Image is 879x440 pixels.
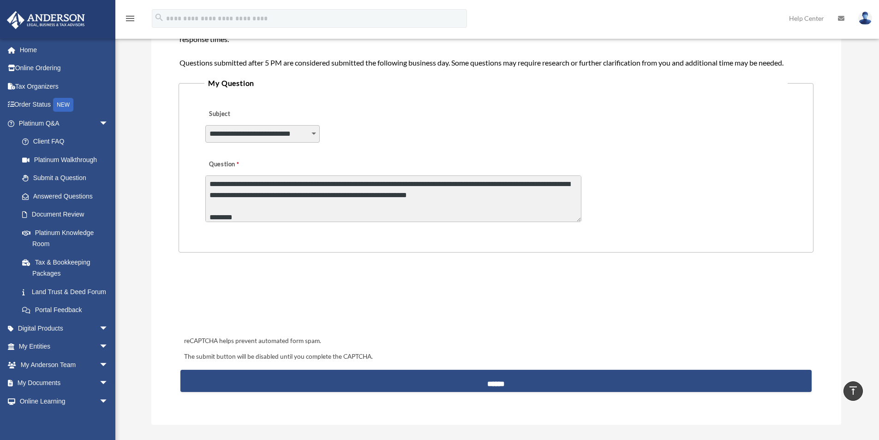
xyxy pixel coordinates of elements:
[4,11,88,29] img: Anderson Advisors Platinum Portal
[858,12,872,25] img: User Pic
[13,169,118,187] a: Submit a Question
[843,381,863,401] a: vertical_align_top
[13,187,122,205] a: Answered Questions
[6,96,122,115] a: Order StatusNEW
[13,223,122,253] a: Platinum Knowledge Room
[99,114,118,133] span: arrow_drop_down
[53,98,73,112] div: NEW
[205,108,293,121] label: Subject
[6,41,122,59] a: Home
[205,158,277,171] label: Question
[204,77,787,90] legend: My Question
[6,356,122,374] a: My Anderson Teamarrow_drop_down
[180,336,811,347] div: reCAPTCHA helps prevent automated form spam.
[6,338,122,356] a: My Entitiesarrow_drop_down
[99,319,118,338] span: arrow_drop_down
[13,205,122,224] a: Document Review
[99,392,118,411] span: arrow_drop_down
[99,338,118,356] span: arrow_drop_down
[848,385,859,396] i: vertical_align_top
[181,281,322,317] iframe: reCAPTCHA
[99,374,118,393] span: arrow_drop_down
[13,151,122,169] a: Platinum Walkthrough
[13,133,122,151] a: Client FAQ
[13,253,122,283] a: Tax & Bookkeeping Packages
[125,13,136,24] i: menu
[13,283,122,301] a: Land Trust & Deed Forum
[154,12,164,23] i: search
[6,114,122,133] a: Platinum Q&Aarrow_drop_down
[13,301,122,319] a: Portal Feedback
[6,374,122,392] a: My Documentsarrow_drop_down
[125,16,136,24] a: menu
[180,351,811,362] div: The submit button will be disabled until you complete the CAPTCHA.
[99,356,118,374] span: arrow_drop_down
[6,392,122,410] a: Online Learningarrow_drop_down
[6,77,122,96] a: Tax Organizers
[6,319,122,338] a: Digital Productsarrow_drop_down
[6,59,122,78] a: Online Ordering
